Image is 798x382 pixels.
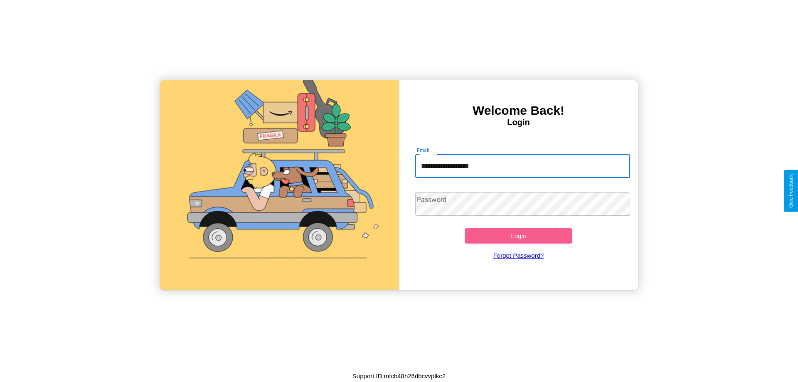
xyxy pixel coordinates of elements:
[788,174,794,208] div: Give Feedback
[399,118,638,127] h4: Login
[411,244,626,267] a: Forgot Password?
[160,80,399,290] img: gif
[465,228,572,244] button: Login
[399,104,638,118] h3: Welcome Back!
[417,147,430,154] label: Email
[352,370,446,382] p: Support ID: mfcb48h26dbcvvplkc2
